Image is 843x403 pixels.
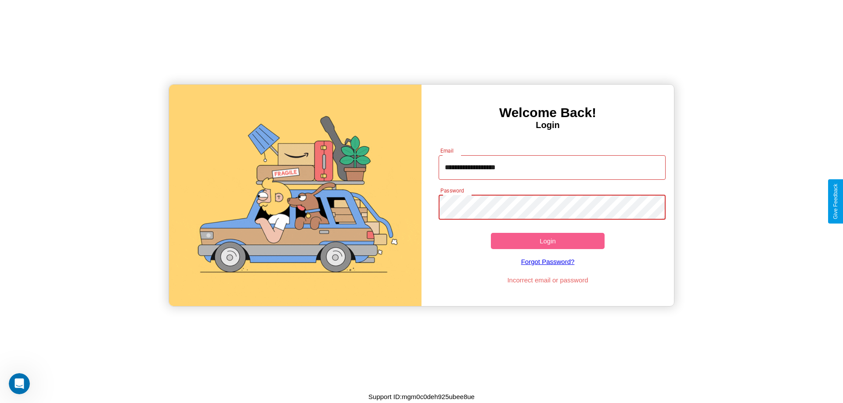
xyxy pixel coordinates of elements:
p: Support ID: mgm0c0deh925ubee8ue [368,391,475,403]
a: Forgot Password? [434,249,662,274]
p: Incorrect email or password [434,274,662,286]
img: gif [169,85,421,306]
iframe: Intercom live chat [9,373,30,394]
div: Give Feedback [832,184,839,219]
h4: Login [421,120,674,130]
h3: Welcome Back! [421,105,674,120]
button: Login [491,233,605,249]
label: Password [440,187,464,194]
label: Email [440,147,454,154]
